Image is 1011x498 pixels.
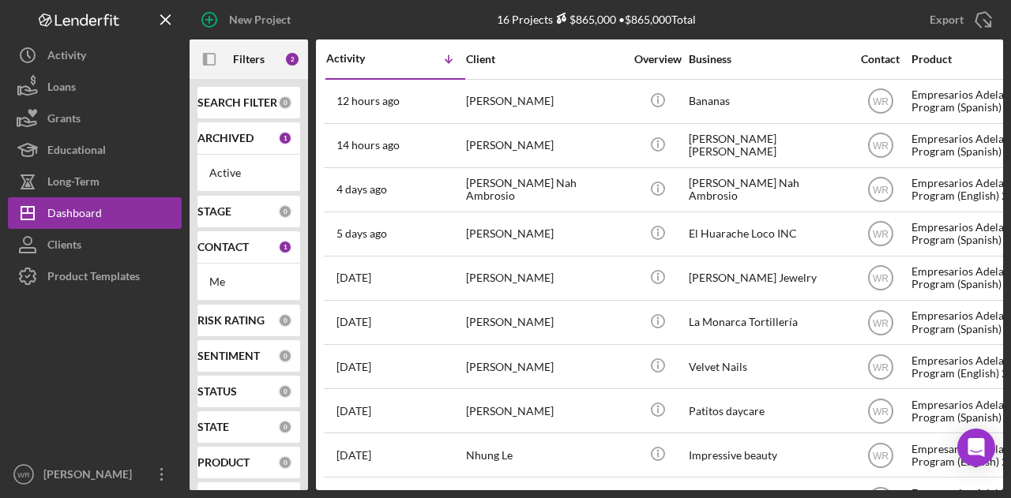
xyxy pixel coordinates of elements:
div: 0 [278,455,292,470]
div: [PERSON_NAME] [466,346,624,388]
div: Contact [851,53,910,66]
button: Long-Term [8,166,182,197]
div: Activity [326,52,396,65]
button: Grants [8,103,182,134]
div: [PERSON_NAME] [466,257,624,299]
button: Loans [8,71,182,103]
div: [PERSON_NAME] [PERSON_NAME] [689,125,847,167]
div: Active [209,167,288,179]
div: [PERSON_NAME] [466,390,624,432]
div: [PERSON_NAME] [39,459,142,494]
time: 2025-09-03 05:39 [336,95,400,107]
text: WR [873,317,889,328]
b: STAGE [197,205,231,218]
div: Activity [47,39,86,75]
div: 0 [278,204,292,219]
div: 0 [278,313,292,328]
time: 2025-08-25 07:00 [336,449,371,462]
div: New Project [229,4,291,36]
time: 2025-08-26 21:42 [336,405,371,417]
b: SEARCH FILTER [197,96,277,109]
div: 0 [278,384,292,399]
div: Open Intercom Messenger [957,429,995,466]
div: Patitos daycare [689,390,847,432]
div: [PERSON_NAME] Jewelry [689,257,847,299]
time: 2025-08-30 00:19 [336,227,387,240]
div: [PERSON_NAME] [466,213,624,255]
text: WR [873,450,889,461]
text: WR [873,140,889,152]
div: [PERSON_NAME] [466,81,624,122]
text: WR [873,406,889,417]
div: La Monarca Tortillería [689,301,847,343]
div: 0 [278,349,292,363]
time: 2025-08-30 22:31 [336,183,387,196]
div: Bananas [689,81,847,122]
div: Client [466,53,624,66]
div: 0 [278,95,292,110]
button: Educational [8,134,182,166]
div: 16 Projects • $865,000 Total [497,13,696,26]
div: 1 [278,131,292,145]
b: STATUS [197,385,237,398]
div: Overview [628,53,687,66]
text: WR [873,361,889,373]
div: Grants [47,103,81,138]
div: Business [689,53,847,66]
div: Loans [47,71,76,107]
text: WR [873,229,889,240]
div: Long-Term [47,166,100,201]
div: Educational [47,134,106,170]
text: WR [873,96,889,107]
b: RISK RATING [197,314,265,327]
time: 2025-08-28 21:01 [336,271,371,284]
text: WR [873,185,889,196]
div: 0 [278,420,292,434]
time: 2025-08-28 01:08 [336,316,371,328]
div: Product Templates [47,260,140,296]
div: 1 [278,240,292,254]
div: $865,000 [553,13,616,26]
div: Dashboard [47,197,102,233]
div: 2 [284,51,300,67]
time: 2025-09-03 02:50 [336,139,400,152]
b: CONTACT [197,241,249,253]
div: Export [930,4,964,36]
div: Clients [47,229,81,264]
div: [PERSON_NAME] Nah Ambrosio [466,169,624,211]
div: Nhung Le [466,434,624,476]
b: SENTIMENT [197,350,260,362]
b: Filters [233,53,265,66]
button: New Project [190,4,306,36]
button: WR[PERSON_NAME] [8,459,182,490]
text: WR [17,470,30,479]
div: Velvet Nails [689,346,847,388]
button: Product Templates [8,260,182,292]
b: ARCHIVED [197,132,254,144]
button: Dashboard [8,197,182,229]
button: Activity [8,39,182,71]
button: Export [914,4,1003,36]
div: [PERSON_NAME] [466,301,624,343]
b: STATE [197,421,229,433]
div: Me [209,275,288,288]
div: Impressive beauty [689,434,847,476]
div: El Huarache Loco INC [689,213,847,255]
text: WR [873,273,889,284]
b: PRODUCT [197,456,250,469]
div: [PERSON_NAME] [466,125,624,167]
time: 2025-08-27 23:06 [336,361,371,373]
button: Clients [8,229,182,260]
div: [PERSON_NAME] Nah Ambrosio [689,169,847,211]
